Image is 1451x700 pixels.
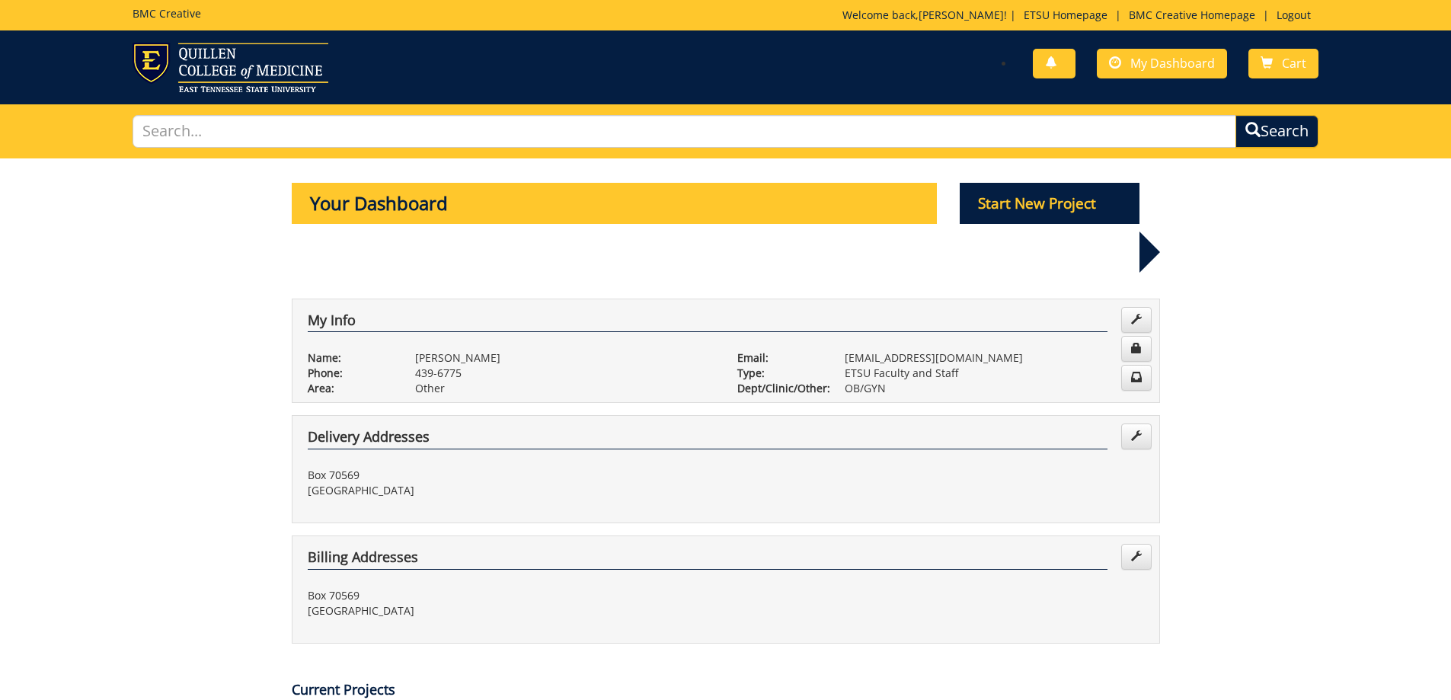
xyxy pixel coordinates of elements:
[960,197,1139,212] a: Start New Project
[415,350,714,366] p: [PERSON_NAME]
[845,381,1144,396] p: OB/GYN
[308,381,392,396] p: Area:
[1248,49,1318,78] a: Cart
[737,381,822,396] p: Dept/Clinic/Other:
[1282,55,1306,72] span: Cart
[737,366,822,381] p: Type:
[1121,307,1152,333] a: Edit Info
[1121,544,1152,570] a: Edit Addresses
[133,115,1237,148] input: Search...
[308,313,1107,333] h4: My Info
[1121,365,1152,391] a: Change Communication Preferences
[308,588,714,603] p: Box 70569
[960,183,1139,224] p: Start New Project
[308,603,714,618] p: [GEOGRAPHIC_DATA]
[737,350,822,366] p: Email:
[1269,8,1318,22] a: Logout
[133,8,201,19] h5: BMC Creative
[1121,8,1263,22] a: BMC Creative Homepage
[308,350,392,366] p: Name:
[845,366,1144,381] p: ETSU Faculty and Staff
[1121,336,1152,362] a: Change Password
[919,8,1004,22] a: [PERSON_NAME]
[842,8,1318,23] p: Welcome back, ! | | |
[1121,424,1152,449] a: Edit Addresses
[1130,55,1215,72] span: My Dashboard
[308,366,392,381] p: Phone:
[133,43,328,92] img: ETSU logo
[415,366,714,381] p: 439-6775
[845,350,1144,366] p: [EMAIL_ADDRESS][DOMAIN_NAME]
[1016,8,1115,22] a: ETSU Homepage
[308,430,1107,449] h4: Delivery Addresses
[308,550,1107,570] h4: Billing Addresses
[1097,49,1227,78] a: My Dashboard
[308,468,714,483] p: Box 70569
[292,183,938,224] p: Your Dashboard
[415,381,714,396] p: Other
[308,483,714,498] p: [GEOGRAPHIC_DATA]
[1235,115,1318,148] button: Search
